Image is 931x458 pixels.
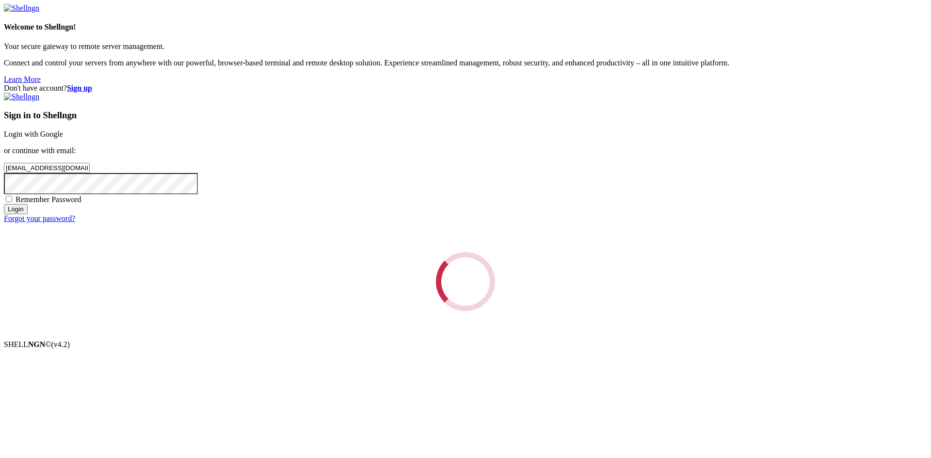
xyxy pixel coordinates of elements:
a: Login with Google [4,130,63,138]
span: 4.2.0 [51,340,70,348]
img: Shellngn [4,93,39,101]
span: Remember Password [16,195,81,204]
p: Connect and control your servers from anywhere with our powerful, browser-based terminal and remo... [4,59,927,67]
b: NGN [28,340,46,348]
p: Your secure gateway to remote server management. [4,42,927,51]
a: Learn More [4,75,41,83]
span: SHELL © [4,340,70,348]
input: Remember Password [6,196,12,202]
h4: Welcome to Shellngn! [4,23,927,32]
a: Forgot your password? [4,214,75,222]
p: or continue with email: [4,146,927,155]
img: Shellngn [4,4,39,13]
a: Sign up [67,84,92,92]
h3: Sign in to Shellngn [4,110,927,121]
div: Loading... [428,244,503,319]
input: Login [4,204,28,214]
div: Don't have account? [4,84,927,93]
input: Email address [4,163,90,173]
